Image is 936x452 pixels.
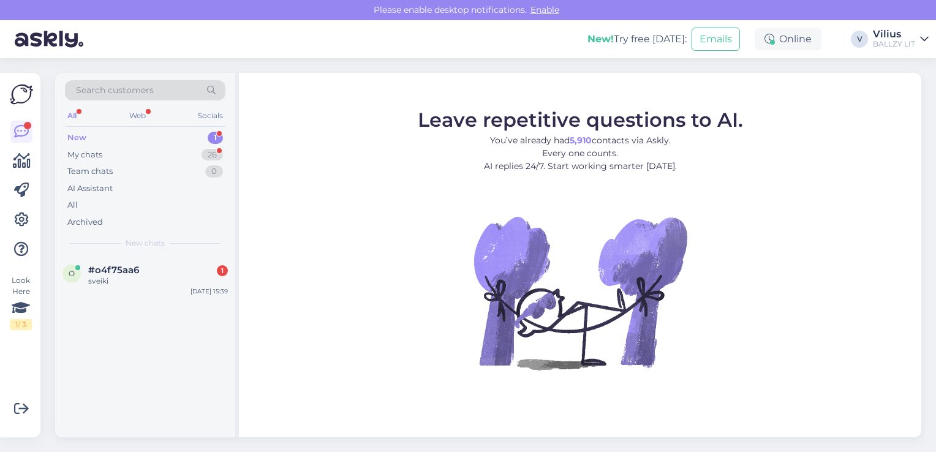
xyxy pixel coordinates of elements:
[65,108,79,124] div: All
[470,182,690,402] img: No Chat active
[69,269,75,278] span: o
[587,33,614,45] b: New!
[67,216,103,228] div: Archived
[208,132,223,144] div: 1
[873,29,929,49] a: ViliusBALLZY LIT
[67,165,113,178] div: Team chats
[205,165,223,178] div: 0
[851,31,868,48] div: V
[10,83,33,106] img: Askly Logo
[88,276,228,287] div: sveiki
[127,108,148,124] div: Web
[67,199,78,211] div: All
[873,29,915,39] div: Vilius
[10,319,32,330] div: 1 / 3
[570,134,592,145] b: 5,910
[88,265,139,276] span: #o4f75aa6
[587,32,687,47] div: Try free [DATE]:
[217,265,228,276] div: 1
[418,107,743,131] span: Leave repetitive questions to AI.
[195,108,225,124] div: Socials
[527,4,563,15] span: Enable
[67,183,113,195] div: AI Assistant
[692,28,740,51] button: Emails
[67,132,86,144] div: New
[126,238,165,249] span: New chats
[67,149,102,161] div: My chats
[202,149,223,161] div: 26
[873,39,915,49] div: BALLZY LIT
[191,287,228,296] div: [DATE] 15:39
[76,84,154,97] span: Search customers
[755,28,821,50] div: Online
[10,275,32,330] div: Look Here
[418,134,743,172] p: You’ve already had contacts via Askly. Every one counts. AI replies 24/7. Start working smarter [...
